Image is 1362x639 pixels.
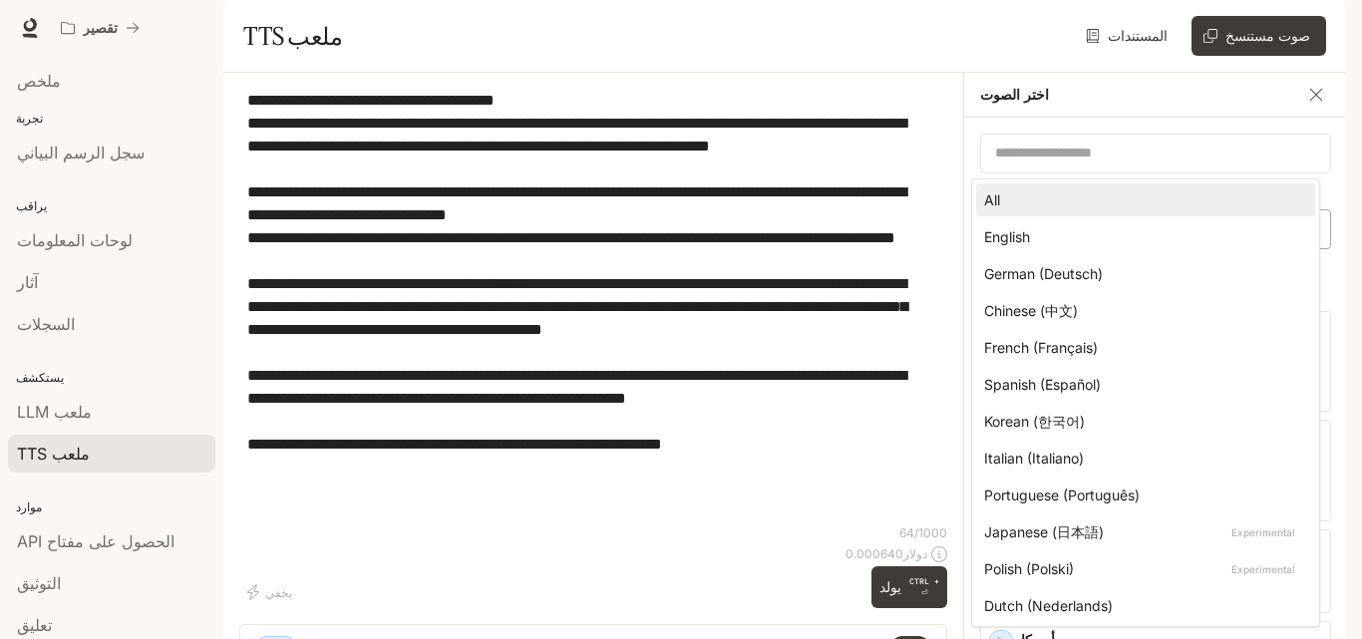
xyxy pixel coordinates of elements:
[984,189,1299,210] div: All
[984,337,1299,358] div: French (Français)
[984,226,1299,247] div: English
[984,521,1299,542] div: Japanese (日本語)
[984,484,1299,505] div: Portuguese (Português)
[984,448,1299,469] div: Italian (Italiano)
[984,374,1299,395] div: Spanish (Español)
[984,411,1299,432] div: Korean (한국어)
[984,263,1299,284] div: German (Deutsch)
[1227,560,1299,578] p: Experimental
[984,595,1299,616] div: Dutch (Nederlands)
[984,558,1299,579] div: Polish (Polski)
[984,300,1299,321] div: Chinese (中文)
[1227,523,1299,541] p: Experimental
